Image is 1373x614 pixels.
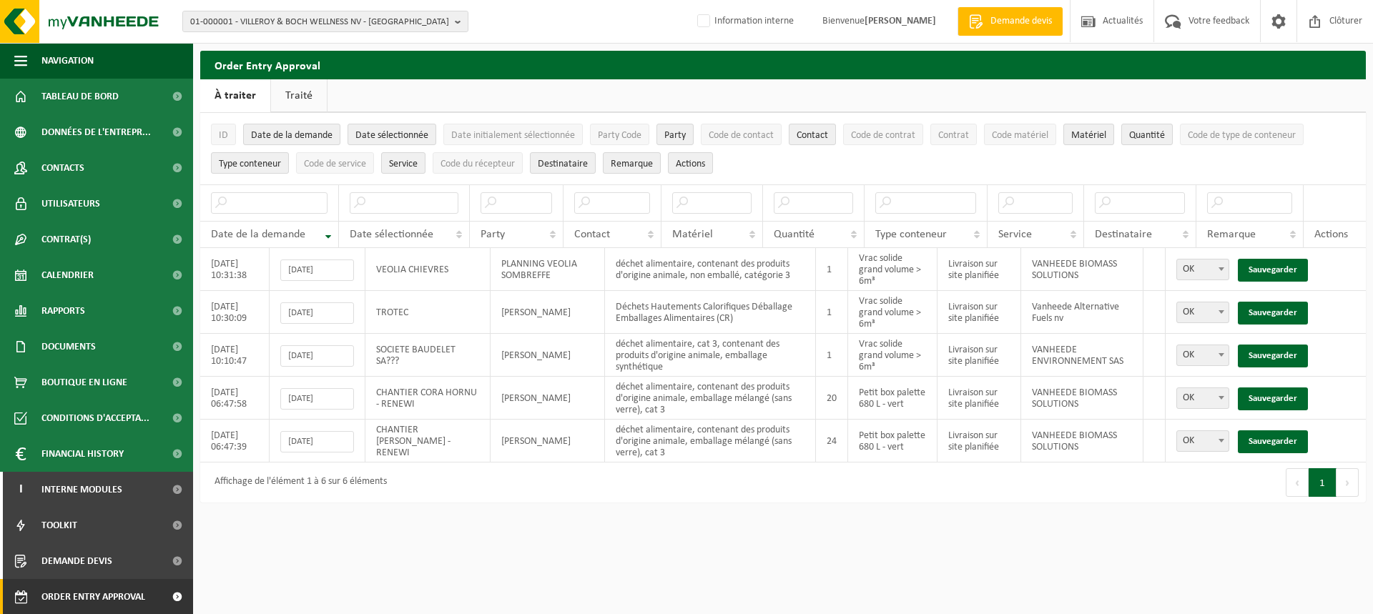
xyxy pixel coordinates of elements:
span: Utilisateurs [41,186,100,222]
span: Quantité [774,229,815,240]
button: DestinataireDestinataire : Activate to sort [530,152,596,174]
td: [DATE] 06:47:39 [200,420,270,462]
span: Remarque [1207,229,1256,240]
td: VANHEEDE BIOMASS SOLUTIONS [1021,248,1143,291]
td: [DATE] 06:47:58 [200,377,270,420]
button: Date initialement sélectionnéeDate initialement sélectionnée: Activate to sort [443,124,583,145]
span: ID [219,130,228,141]
span: Financial History [41,436,124,472]
td: déchet alimentaire, contenant des produits d'origine animale, emballage mélangé (sans verre), cat 3 [605,377,816,420]
td: CHANTIER [PERSON_NAME] - RENEWI [365,420,491,462]
h2: Order Entry Approval [200,51,1366,79]
span: Contact [797,130,828,141]
td: 1 [816,334,848,377]
td: Vrac solide grand volume > 6m³ [848,248,938,291]
td: déchet alimentaire, contenant des produits d'origine animale, non emballé, catégorie 3 [605,248,816,291]
span: Conditions d'accepta... [41,400,149,436]
button: Code de contratCode de contrat: Activate to sort [843,124,923,145]
span: Code du récepteur [441,159,515,169]
button: Code de serviceCode de service: Activate to sort [296,152,374,174]
td: Vrac solide grand volume > 6m³ [848,334,938,377]
button: Code du récepteurCode du récepteur: Activate to sort [433,152,523,174]
button: PartyParty: Activate to sort [656,124,694,145]
span: Date de la demande [251,130,333,141]
button: MatérielMatériel: Activate to sort [1063,124,1114,145]
span: Données de l'entrepr... [41,114,151,150]
span: OK [1176,345,1229,366]
td: Livraison sur site planifiée [938,377,1021,420]
button: Previous [1286,468,1309,497]
td: [DATE] 10:10:47 [200,334,270,377]
button: Code de type de conteneurCode de type de conteneur: Activate to sort [1180,124,1304,145]
button: Type conteneurType conteneur: Activate to sort [211,152,289,174]
span: Type conteneur [219,159,281,169]
td: Livraison sur site planifiée [938,334,1021,377]
span: Code de contact [709,130,774,141]
span: OK [1177,345,1229,365]
td: [PERSON_NAME] [491,334,605,377]
span: Calendrier [41,257,94,293]
button: Date de la demandeDate de la demande: Activate to remove sorting [243,124,340,145]
span: Matériel [1071,130,1106,141]
td: 20 [816,377,848,420]
a: Sauvegarder [1238,259,1308,282]
td: Livraison sur site planifiée [938,420,1021,462]
td: VANHEEDE ENVIRONNEMENT SAS [1021,334,1143,377]
span: Tableau de bord [41,79,119,114]
td: Vanheede Alternative Fuels nv [1021,291,1143,334]
span: Service [389,159,418,169]
span: Type conteneur [875,229,947,240]
td: 24 [816,420,848,462]
span: I [14,472,27,507]
td: SOCIETE BAUDELET SA??? [365,334,491,377]
span: Contrat(s) [41,222,91,257]
span: Demande devis [987,14,1055,29]
span: Interne modules [41,472,122,507]
td: Petit box palette 680 L - vert [848,377,938,420]
span: Date sélectionnée [355,130,428,141]
span: Code matériel [992,130,1048,141]
span: Date initialement sélectionnée [451,130,575,141]
span: Service [998,229,1032,240]
span: Contrat [938,130,969,141]
td: PLANNING VEOLIA SOMBREFFE [491,248,605,291]
button: ContratContrat: Activate to sort [930,124,977,145]
span: OK [1176,259,1229,280]
td: Livraison sur site planifiée [938,291,1021,334]
a: Sauvegarder [1238,430,1308,453]
span: Date sélectionnée [350,229,433,240]
button: 1 [1309,468,1337,497]
span: Rapports [41,293,85,329]
strong: [PERSON_NAME] [865,16,936,26]
td: CHANTIER CORA HORNU - RENEWI [365,377,491,420]
td: 1 [816,291,848,334]
button: IDID: Activate to sort [211,124,236,145]
td: Petit box palette 680 L - vert [848,420,938,462]
span: Actions [676,159,705,169]
span: 01-000001 - VILLEROY & BOCH WELLNESS NV - [GEOGRAPHIC_DATA] [190,11,449,33]
div: Affichage de l'élément 1 à 6 sur 6 éléments [207,470,387,495]
td: VEOLIA CHIEVRES [365,248,491,291]
span: Code de type de conteneur [1188,130,1296,141]
span: Navigation [41,43,94,79]
span: Quantité [1129,130,1165,141]
span: Contacts [41,150,84,186]
span: OK [1177,388,1229,408]
button: 01-000001 - VILLEROY & BOCH WELLNESS NV - [GEOGRAPHIC_DATA] [182,11,468,32]
a: Demande devis [958,7,1063,36]
td: [DATE] 10:30:09 [200,291,270,334]
button: ServiceService: Activate to sort [381,152,425,174]
td: [DATE] 10:31:38 [200,248,270,291]
span: Party Code [598,130,641,141]
span: OK [1176,430,1229,452]
button: Party CodeParty Code: Activate to sort [590,124,649,145]
span: OK [1177,431,1229,451]
button: Next [1337,468,1359,497]
span: Boutique en ligne [41,365,127,400]
span: Toolkit [41,507,77,543]
span: Demande devis [41,543,112,579]
button: QuantitéQuantité: Activate to sort [1121,124,1173,145]
span: Party [664,130,686,141]
td: 1 [816,248,848,291]
span: Contact [574,229,610,240]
